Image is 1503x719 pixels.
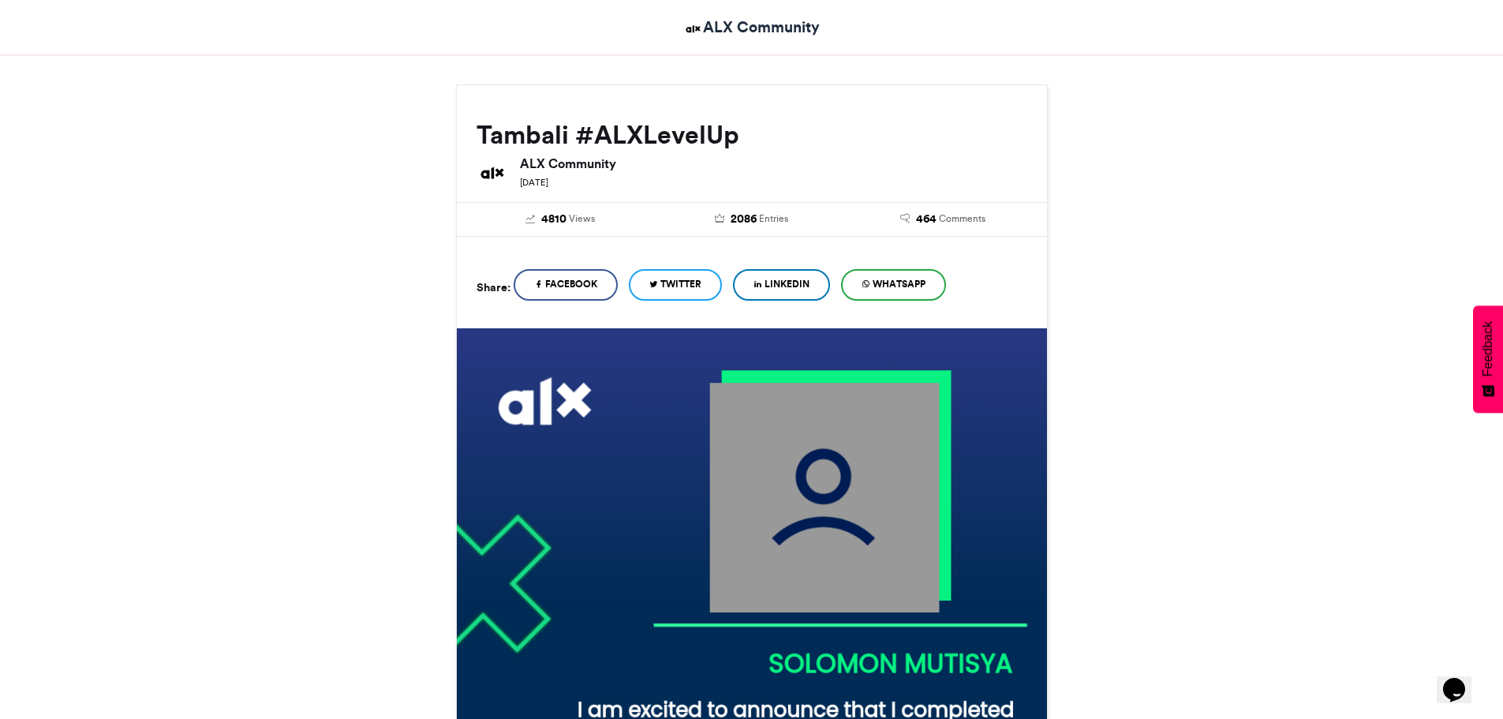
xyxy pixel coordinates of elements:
[916,211,937,228] span: 464
[939,212,985,226] span: Comments
[541,211,566,228] span: 4810
[683,19,703,39] img: ALX Community
[683,16,820,39] a: ALX Community
[859,211,1027,228] a: 464 Comments
[477,277,510,298] h5: Share:
[759,212,788,226] span: Entries
[660,277,701,291] span: Twitter
[520,177,548,188] small: [DATE]
[545,277,597,291] span: Facebook
[629,269,722,301] a: Twitter
[1481,321,1495,376] span: Feedback
[1473,305,1503,413] button: Feedback - Show survey
[1437,656,1487,703] iframe: chat widget
[733,269,830,301] a: LinkedIn
[477,211,645,228] a: 4810 Views
[520,157,1027,170] h6: ALX Community
[873,277,925,291] span: WhatsApp
[477,121,1027,149] h2: Tambali #ALXLevelUp
[841,269,946,301] a: WhatsApp
[514,269,618,301] a: Facebook
[765,277,809,291] span: LinkedIn
[477,157,508,189] img: ALX Community
[667,211,836,228] a: 2086 Entries
[731,211,757,228] span: 2086
[569,212,595,226] span: Views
